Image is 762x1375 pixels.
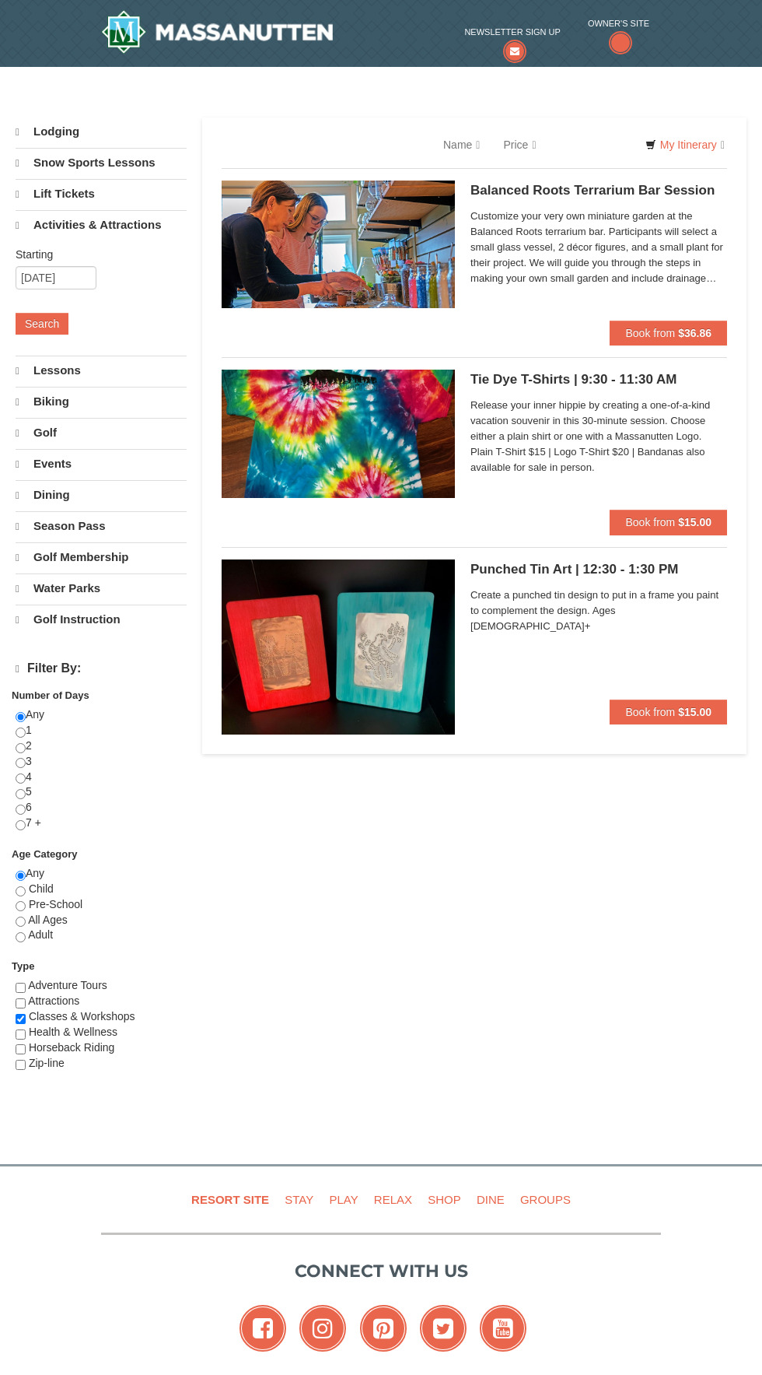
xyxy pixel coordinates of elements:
strong: Age Category [12,848,78,860]
button: Book from $15.00 [610,700,727,724]
strong: Number of Days [12,689,89,701]
span: Health & Wellness [29,1026,117,1038]
span: All Ages [28,914,68,926]
span: Create a punched tin design to put in a frame you paint to complement the design. Ages [DEMOGRAPH... [470,588,727,634]
a: My Itinerary [635,133,735,156]
a: Golf Instruction [16,605,187,634]
label: Starting [16,247,175,262]
a: Biking [16,387,187,416]
a: Events [16,449,187,479]
a: Lodging [16,118,187,146]
a: Water Parks [16,574,187,603]
strong: Type [12,960,34,972]
h4: Filter By: [16,661,187,676]
img: 6619869-1399-a357e133.jpg [222,559,455,735]
a: Name [432,129,491,160]
h5: Balanced Roots Terrarium Bar Session [470,183,727,198]
button: Book from $36.86 [610,321,727,346]
span: Zip-line [29,1057,65,1069]
img: 6619869-1512-3c4c33a7.png [222,370,455,497]
p: Connect with us [101,1258,661,1284]
span: Book from [625,706,675,718]
span: Adventure Tours [28,979,107,991]
img: 18871151-30-393e4332.jpg [222,181,455,308]
span: Newsletter Sign Up [464,24,560,40]
span: Book from [625,327,675,339]
a: Massanutten Resort [101,10,333,54]
a: Activities & Attractions [16,210,187,240]
h5: Punched Tin Art | 12:30 - 1:30 PM [470,562,727,577]
strong: $15.00 [678,706,711,718]
a: Golf Membership [16,542,187,572]
span: Pre-School [29,898,82,910]
span: Child [29,882,54,895]
a: Stay [278,1182,320,1217]
a: Resort Site [185,1182,275,1217]
span: Customize your very own miniature garden at the Balanced Roots terrarium bar. Participants will s... [470,209,727,286]
a: Relax [368,1182,418,1217]
a: Shop [421,1182,467,1217]
span: Horseback Riding [29,1041,115,1054]
strong: $36.86 [678,327,711,339]
a: Play [323,1182,364,1217]
a: Dine [470,1182,511,1217]
a: Snow Sports Lessons [16,148,187,177]
span: Attractions [28,994,79,1007]
button: Book from $15.00 [610,510,727,535]
a: Groups [514,1182,577,1217]
span: Release your inner hippie by creating a one-of-a-kind vacation souvenir in this 30-minute session... [470,398,727,475]
a: Price [491,129,547,160]
a: Owner's Site [588,16,649,56]
strong: $15.00 [678,516,711,528]
a: Lessons [16,356,187,385]
span: Owner's Site [588,16,649,31]
div: Any [16,866,187,959]
h5: Tie Dye T-Shirts | 9:30 - 11:30 AM [470,372,727,388]
a: Newsletter Sign Up [464,24,560,56]
img: Massanutten Resort Logo [101,10,333,54]
a: Golf [16,418,187,447]
span: Book from [625,516,675,528]
button: Search [16,313,68,335]
span: Classes & Workshops [29,1010,135,1022]
a: Season Pass [16,511,187,541]
span: Adult [28,928,53,941]
a: Dining [16,480,187,510]
a: Lift Tickets [16,179,187,209]
div: Any 1 2 3 4 5 6 7 + [16,707,187,847]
